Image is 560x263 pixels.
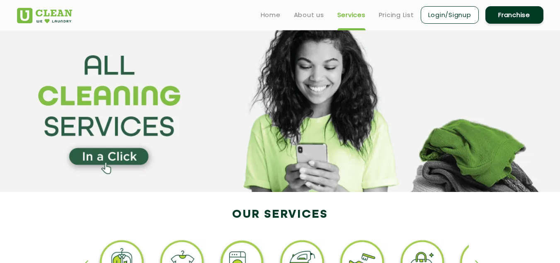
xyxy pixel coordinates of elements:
[17,8,72,23] img: UClean Laundry and Dry Cleaning
[337,10,366,20] a: Services
[379,10,414,20] a: Pricing List
[261,10,281,20] a: Home
[294,10,324,20] a: About us
[485,6,543,24] a: Franchise
[421,6,479,24] a: Login/Signup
